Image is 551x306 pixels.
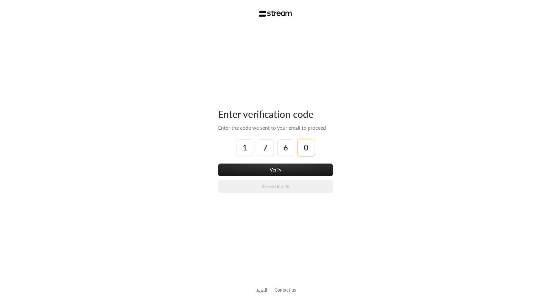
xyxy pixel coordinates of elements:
a: العربية [255,284,267,296]
div: Enter the code we sent to your email to proceed [218,124,333,132]
button: Verify [218,164,333,176]
img: Stream Logo [259,11,292,17]
button: Contact us [275,287,296,293]
a: Contact us [275,287,296,293]
div: Enter verification code [218,108,333,120]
